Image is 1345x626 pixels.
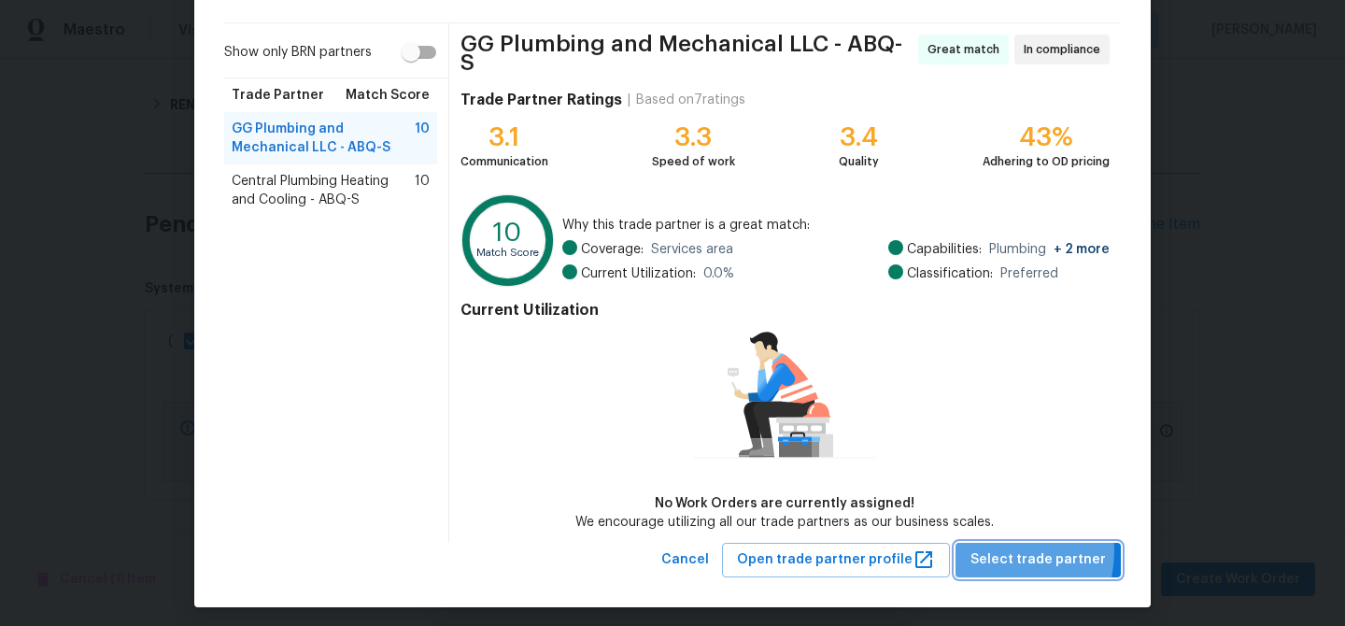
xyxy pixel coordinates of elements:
[415,172,430,209] span: 10
[224,43,372,63] span: Show only BRN partners
[460,128,548,147] div: 3.1
[460,91,622,109] h4: Trade Partner Ratings
[661,548,709,572] span: Cancel
[476,248,539,258] text: Match Score
[839,152,879,171] div: Quality
[722,543,950,577] button: Open trade partner profile
[562,216,1110,235] span: Why this trade partner is a great match:
[703,264,734,283] span: 0.0 %
[622,91,636,109] div: |
[839,128,879,147] div: 3.4
[652,152,735,171] div: Speed of work
[737,548,935,572] span: Open trade partner profile
[970,548,1106,572] span: Select trade partner
[983,152,1110,171] div: Adhering to OD pricing
[636,91,745,109] div: Based on 7 ratings
[581,264,696,283] span: Current Utilization:
[575,513,994,532] div: We encourage utilizing all our trade partners as our business scales.
[989,240,1110,259] span: Plumbing
[232,86,324,105] span: Trade Partner
[907,264,993,283] span: Classification:
[575,494,994,513] div: No Work Orders are currently assigned!
[1054,243,1110,256] span: + 2 more
[581,240,644,259] span: Coverage:
[654,543,716,577] button: Cancel
[956,543,1121,577] button: Select trade partner
[927,40,1007,59] span: Great match
[415,120,430,157] span: 10
[983,128,1110,147] div: 43%
[346,86,430,105] span: Match Score
[651,240,733,259] span: Services area
[1024,40,1108,59] span: In compliance
[907,240,982,259] span: Capabilities:
[493,220,522,246] text: 10
[1000,264,1058,283] span: Preferred
[232,120,415,157] span: GG Plumbing and Mechanical LLC - ABQ-S
[460,35,913,72] span: GG Plumbing and Mechanical LLC - ABQ-S
[460,152,548,171] div: Communication
[232,172,415,209] span: Central Plumbing Heating and Cooling - ABQ-S
[652,128,735,147] div: 3.3
[460,301,1110,320] h4: Current Utilization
